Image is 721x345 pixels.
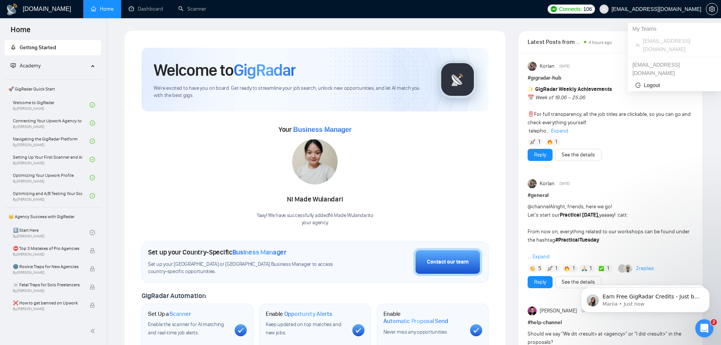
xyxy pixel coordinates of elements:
h1: Set Up a [148,310,191,318]
span: lock [90,266,95,272]
span: check-circle [90,175,95,180]
img: 👏 [530,266,535,271]
div: Contact our team [427,258,469,266]
a: 2replies [636,265,654,272]
span: Connects: [559,5,582,13]
h1: Welcome to [154,60,296,80]
a: Optimizing and A/B Testing Your Scanner for Better ResultsBy[PERSON_NAME] [13,187,90,204]
button: Reply [528,276,553,288]
span: double-left [90,327,98,335]
span: lock [90,248,95,253]
span: Business Manager [232,248,287,256]
span: Never miss any opportunities. [383,329,448,335]
span: Logout [635,81,713,89]
a: Setting Up Your First Scanner and Auto-BidderBy[PERSON_NAME] [13,151,90,168]
a: dashboardDashboard [129,6,163,12]
span: 📅 [528,94,534,101]
span: By [PERSON_NAME] [13,289,82,293]
img: 🔥 [564,266,570,271]
img: 🔥 [547,139,553,145]
span: Korlan [540,62,554,70]
span: Latest Posts from the GigRadar Community [528,37,582,47]
a: homeHome [91,6,114,12]
img: 🙏 [582,266,587,271]
span: 1 [555,138,557,146]
a: setting [706,6,718,12]
span: check-circle [90,230,95,235]
img: gigradar-logo.png [439,61,477,98]
span: check-circle [90,157,95,162]
div: Yaay! We have successfully added Ni Made Wulandari to [257,212,374,226]
p: your agency . [257,219,374,226]
img: Rodrigo Nask [528,306,537,315]
span: check-circle [90,139,95,144]
span: fund-projection-screen [11,63,16,68]
span: Expand [551,128,568,134]
img: Korlan [528,62,537,71]
span: [PERSON_NAME] [540,307,577,315]
a: See the details [562,278,595,286]
span: Enable the scanner for AI matching and real-time job alerts. [148,321,224,336]
span: 🌚 Rookie Traps for New Agencies [13,263,82,270]
span: Set up your [GEOGRAPHIC_DATA] or [GEOGRAPHIC_DATA] Business Manager to access country-specific op... [148,261,349,275]
button: Contact our team [413,248,482,276]
span: ❌ How to get banned on Upwork [13,299,82,307]
span: We're excited to have you on board. Get ready to streamline your job search, unlock new opportuni... [154,85,427,99]
h1: # gigradar-hub [528,74,693,82]
strong: GigRadar Weekly Achievements [535,86,612,92]
img: Korlan [528,179,537,188]
span: Alright, friends, here we go! Let’s start our yaaaay! :catt: From now on, everything related to o... [528,203,690,260]
a: searchScanner [178,6,206,12]
a: Welcome to GigRadarBy[PERSON_NAME] [13,97,90,113]
span: rocket [11,45,16,50]
span: setting [706,6,718,12]
span: ✨ [528,86,534,92]
h1: Enable [266,310,332,318]
span: Home [5,24,37,40]
img: 🚀 [530,139,535,145]
button: See the details [555,276,601,288]
span: GigRadar [234,60,296,80]
span: Academy [11,62,40,69]
a: Connecting Your Upwork Agency to GigRadarBy[PERSON_NAME] [13,115,90,131]
span: ⛔ Top 3 Mistakes of Pro Agencies [13,245,82,252]
span: 1 [555,265,557,272]
span: [EMAIL_ADDRESS][DOMAIN_NAME] [643,37,713,53]
span: By [PERSON_NAME] [13,252,82,257]
button: See the details [555,149,601,161]
img: Uzo Okafor [624,264,632,273]
img: 1706612205939-WhatsApp%20Image%202024-01-29%20at%2019.28.37.jpeg [292,139,338,184]
span: 106 [583,5,592,13]
span: logout [635,83,641,88]
h1: # general [528,191,693,200]
span: check-circle [90,102,95,108]
img: upwork-logo.png [551,6,557,12]
span: 1 [590,265,592,272]
span: check-circle [90,120,95,126]
span: Keep updated on top matches and new jobs. [266,321,341,336]
h1: # help-channel [528,318,693,327]
span: 🚀 GigRadar Quick Start [5,81,100,97]
div: Ni Made Wulandari [257,193,374,206]
span: Getting Started [20,44,56,51]
span: Business Manager [293,126,351,133]
span: Expand [533,253,550,260]
span: By [PERSON_NAME] [13,270,82,275]
h1: Enable [383,310,464,325]
span: Automatic Proposal Send [383,317,448,325]
a: Optimizing Your Upwork ProfileBy[PERSON_NAME] [13,169,90,186]
button: Reply [528,149,553,161]
span: 5 [538,265,541,272]
img: ✅ [599,266,604,271]
span: 👑 Agency Success with GigRadar [5,209,100,224]
span: GigRadar Automation [142,292,206,300]
iframe: Intercom live chat [695,319,713,337]
span: lock [90,284,95,290]
span: 1 [607,265,609,272]
span: For full transparency, all the job titles are clickable, so you can go and check everything yours... [528,86,691,134]
strong: #PracticalTuesday [555,237,599,243]
a: Reply [534,278,546,286]
span: Academy [20,62,40,69]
